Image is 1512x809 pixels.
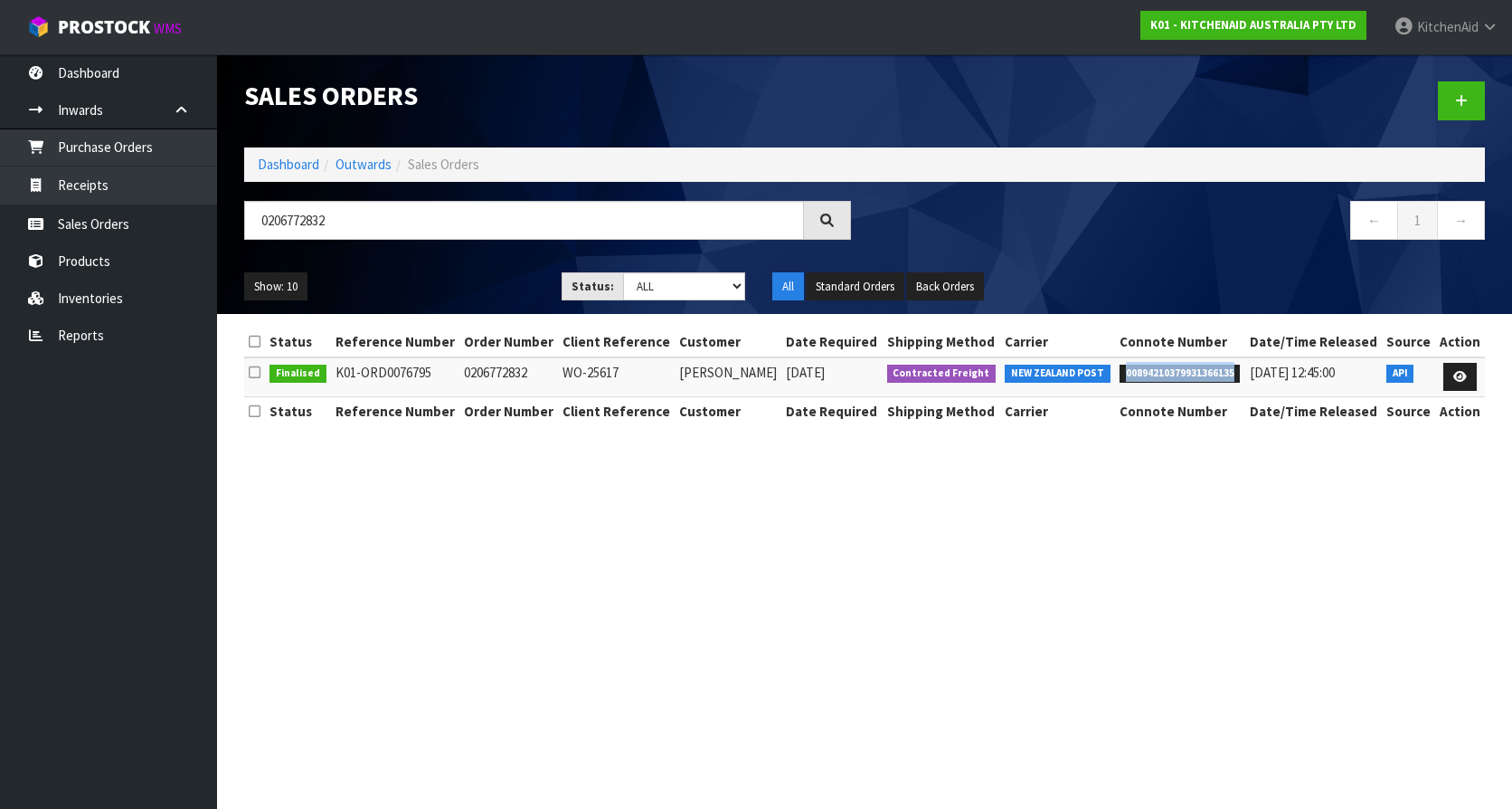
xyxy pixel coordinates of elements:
span: [DATE] 12:45:00 [1250,364,1335,381]
th: Action [1435,396,1485,425]
small: WMS [154,20,182,37]
th: Carrier [1000,328,1115,357]
th: Shipping Method [883,328,1001,357]
button: Back Orders [906,272,984,301]
th: Source [1382,396,1435,425]
th: Customer [675,328,781,357]
th: Client Reference [558,396,675,425]
span: ProStock [58,15,150,39]
th: Reference Number [331,328,459,357]
span: Finalised [269,365,326,383]
a: Outwards [335,156,392,173]
td: WO-25617 [558,357,675,396]
th: Date Required [781,396,882,425]
input: Search sales orders [244,201,804,240]
th: Action [1435,328,1485,357]
a: Dashboard [258,156,319,173]
td: 0206772832 [459,357,558,396]
span: API [1386,365,1414,383]
td: K01-ORD0076795 [331,357,459,396]
span: Sales Orders [408,156,479,173]
th: Date Required [781,328,882,357]
span: NEW ZEALAND POST [1005,365,1110,383]
th: Status [265,328,331,357]
th: Status [265,396,331,425]
th: Connote Number [1115,396,1245,425]
th: Source [1382,328,1435,357]
th: Client Reference [558,328,675,357]
th: Order Number [459,328,558,357]
th: Date/Time Released [1245,328,1382,357]
button: Standard Orders [806,272,904,301]
span: [DATE] [786,364,825,381]
button: All [772,272,804,301]
button: Show: 10 [244,272,307,301]
a: → [1437,201,1485,240]
th: Reference Number [331,396,459,425]
span: 00894210379931366135 [1120,365,1241,383]
th: Connote Number [1115,328,1245,357]
th: Customer [675,396,781,425]
th: Shipping Method [883,396,1001,425]
th: Carrier [1000,396,1115,425]
span: KitchenAid [1417,18,1479,35]
span: Contracted Freight [887,365,997,383]
a: 1 [1397,201,1438,240]
h1: Sales Orders [244,81,851,110]
td: [PERSON_NAME] [675,357,781,396]
nav: Page navigation [878,201,1485,245]
strong: Status: [572,279,614,294]
th: Order Number [459,396,558,425]
a: ← [1350,201,1398,240]
strong: K01 - KITCHENAID AUSTRALIA PTY LTD [1150,17,1356,33]
img: cube-alt.png [27,15,50,38]
th: Date/Time Released [1245,396,1382,425]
